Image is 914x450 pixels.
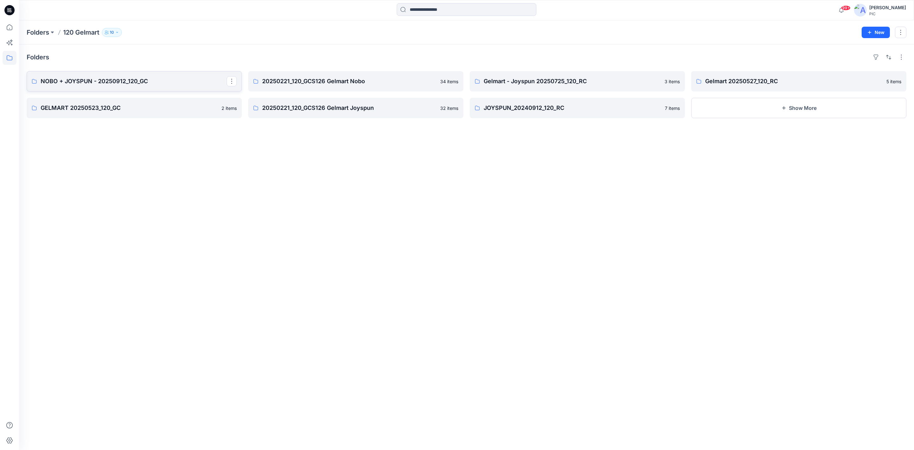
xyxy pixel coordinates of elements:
p: NOBO + JOYSPUN - 20250912_120_GC [41,77,227,86]
h4: Folders [27,53,49,61]
p: Gelmart 20250527_120_RC [705,77,883,86]
a: Gelmart - Joyspun 20250725_120_RC3 items [470,71,685,91]
p: 34 items [440,78,458,85]
p: JOYSPUN_20240912_120_RC [484,104,661,112]
button: New [862,27,890,38]
p: 32 items [440,105,458,111]
button: 10 [102,28,122,37]
img: avatar [854,4,867,17]
a: GELMART 20250523_120_GC2 items [27,98,242,118]
a: Gelmart 20250527_120_RC5 items [691,71,906,91]
p: 5 items [886,78,901,85]
p: Gelmart - Joyspun 20250725_120_RC [484,77,661,86]
div: [PERSON_NAME] [869,4,906,11]
a: Folders [27,28,49,37]
a: NOBO + JOYSPUN - 20250912_120_GC [27,71,242,91]
p: 20250221_120_GCS126 Gelmart Nobo [262,77,436,86]
p: 120 Gelmart [63,28,99,37]
button: Show More [691,98,906,118]
p: 3 items [665,78,680,85]
p: 10 [110,29,114,36]
span: 99+ [841,5,851,10]
p: 20250221_120_GCS126 Gelmart Joyspun [262,104,436,112]
a: 20250221_120_GCS126 Gelmart Joyspun32 items [248,98,463,118]
p: 2 items [222,105,237,111]
p: GELMART 20250523_120_GC [41,104,218,112]
a: JOYSPUN_20240912_120_RC7 items [470,98,685,118]
p: 7 items [665,105,680,111]
a: 20250221_120_GCS126 Gelmart Nobo34 items [248,71,463,91]
div: PIC [869,11,906,16]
